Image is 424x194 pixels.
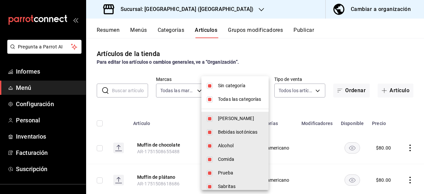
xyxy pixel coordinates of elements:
font: Alcohol [218,143,234,148]
font: Sin categoría [218,83,245,88]
font: Sabritas [218,184,236,189]
font: [PERSON_NAME] [218,116,254,121]
font: Bebidas isotónicas [218,129,257,135]
font: Todas las categorías [218,97,261,102]
font: Prueba [218,170,233,175]
font: Comida [218,157,234,162]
